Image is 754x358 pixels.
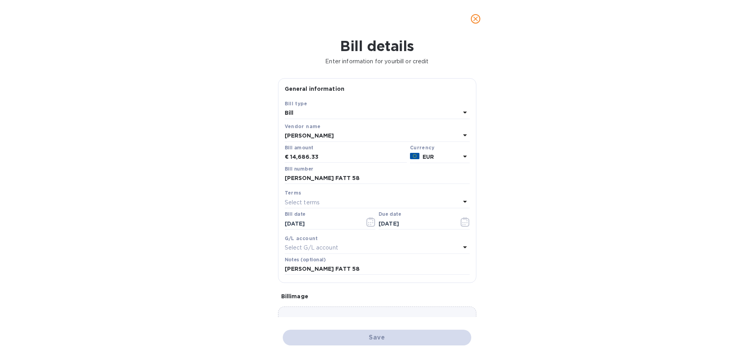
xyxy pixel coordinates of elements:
b: General information [285,86,345,92]
b: Vendor name [285,123,321,129]
b: G/L account [285,235,318,241]
input: Select date [285,218,359,229]
b: Currency [410,145,434,151]
b: [PERSON_NAME] [285,132,334,139]
input: € Enter bill amount [290,151,407,163]
label: Due date [379,212,401,217]
b: Bill [285,110,294,116]
p: Enter information for your bill or credit [6,57,748,66]
label: Bill amount [285,145,313,150]
b: Terms [285,190,302,196]
input: Enter notes [285,263,470,275]
input: Due date [379,218,453,229]
input: Enter bill number [285,173,470,184]
p: Bill image [281,292,473,300]
label: Notes (optional) [285,257,326,262]
div: € [285,151,290,163]
h1: Bill details [6,38,748,54]
b: Bill type [285,101,307,106]
button: close [466,9,485,28]
label: Bill number [285,167,313,171]
p: Select G/L account [285,244,338,252]
label: Bill date [285,212,306,217]
p: Select terms [285,198,320,207]
b: EUR [423,154,434,160]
